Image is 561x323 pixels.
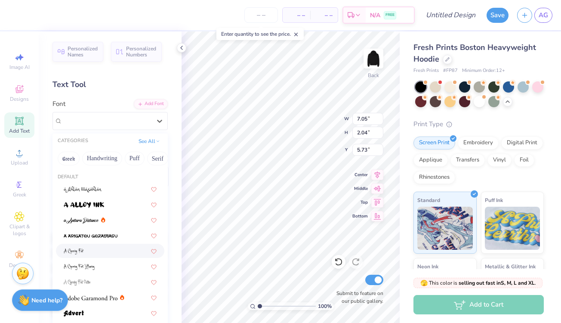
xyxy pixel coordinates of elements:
span: Fresh Prints [413,67,439,75]
img: A Charming Font Leftleaning [64,264,95,270]
strong: selling out fast in S, M, L and XL [459,280,535,286]
span: Designs [10,96,29,102]
strong: Need help? [31,296,62,304]
span: # FP87 [443,67,458,75]
button: Handwriting [82,152,122,165]
img: A Charming Font Outline [64,280,90,286]
img: Back [365,50,382,67]
span: 100 % [318,302,332,310]
span: Middle [352,186,368,192]
span: Upload [11,159,28,166]
span: Personalized Numbers [126,46,157,58]
div: Add Font [134,99,168,109]
img: a Antara Distance [64,217,99,224]
input: – – [244,7,278,23]
span: Clipart & logos [4,223,34,237]
div: Back [368,71,379,79]
span: Center [352,172,368,178]
div: Screen Print [413,137,455,149]
div: Default [52,174,168,181]
span: Metallic & Glitter Ink [485,262,536,271]
span: – – [315,11,333,20]
div: Enter quantity to see the price. [216,28,304,40]
img: Adobe Garamond Pro [64,295,117,301]
div: Embroidery [458,137,499,149]
div: Foil [514,154,534,167]
label: Font [52,99,65,109]
span: Image AI [9,64,30,71]
span: Personalized Names [68,46,98,58]
img: a Ahlan Wasahlan [64,186,102,193]
button: See All [136,137,163,146]
div: Print Type [413,119,544,129]
input: Untitled Design [419,6,482,24]
img: a Arigatou Gozaimasu [64,233,117,239]
span: Decorate [9,262,30,269]
label: Submit to feature on our public gallery. [332,289,383,305]
div: Transfers [450,154,485,167]
div: Applique [413,154,448,167]
a: AG [534,8,552,23]
div: CATEGORIES [58,137,88,145]
span: Add Text [9,127,30,134]
img: A Charming Font [64,248,84,255]
div: Text Tool [52,79,168,90]
button: Puff [125,152,145,165]
span: Standard [417,196,440,205]
span: N/A [370,11,380,20]
div: Rhinestones [413,171,455,184]
img: Advert [64,311,84,317]
span: Fresh Prints Boston Heavyweight Hoodie [413,42,536,64]
span: Bottom [352,213,368,219]
img: Puff Ink [485,207,540,250]
span: Neon Ink [417,262,438,271]
span: AG [539,10,548,20]
span: – – [288,11,305,20]
span: Minimum Order: 12 + [462,67,505,75]
span: Puff Ink [485,196,503,205]
span: This color is . [420,279,536,287]
span: 🫣 [420,279,428,287]
button: Serif [147,152,168,165]
span: Greek [13,191,26,198]
img: a Alloy Ink [64,202,104,208]
button: Greek [58,152,80,165]
button: Save [487,8,509,23]
span: Top [352,199,368,205]
div: Vinyl [487,154,512,167]
img: Standard [417,207,473,250]
div: Digital Print [501,137,543,149]
span: FREE [385,12,395,18]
